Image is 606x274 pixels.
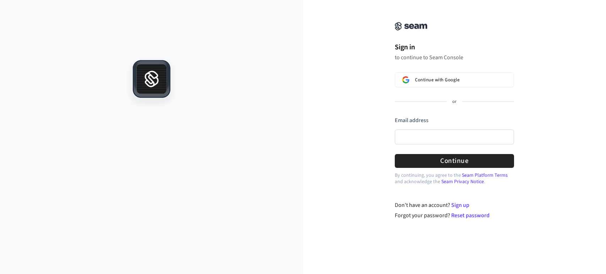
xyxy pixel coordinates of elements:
[452,99,457,105] p: or
[395,201,514,209] div: Don't have an account?
[395,22,427,31] img: Seam Console
[462,172,508,179] a: Seam Platform Terms
[395,211,514,220] div: Forgot your password?
[451,212,490,219] a: Reset password
[395,42,514,53] h1: Sign in
[395,172,514,185] p: By continuing, you agree to the and acknowledge the .
[395,154,514,168] button: Continue
[441,178,484,185] a: Seam Privacy Notice
[415,77,459,83] span: Continue with Google
[395,72,514,87] button: Sign in with GoogleContinue with Google
[451,201,469,209] a: Sign up
[395,54,514,61] p: to continue to Seam Console
[395,116,428,124] label: Email address
[402,76,409,83] img: Sign in with Google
